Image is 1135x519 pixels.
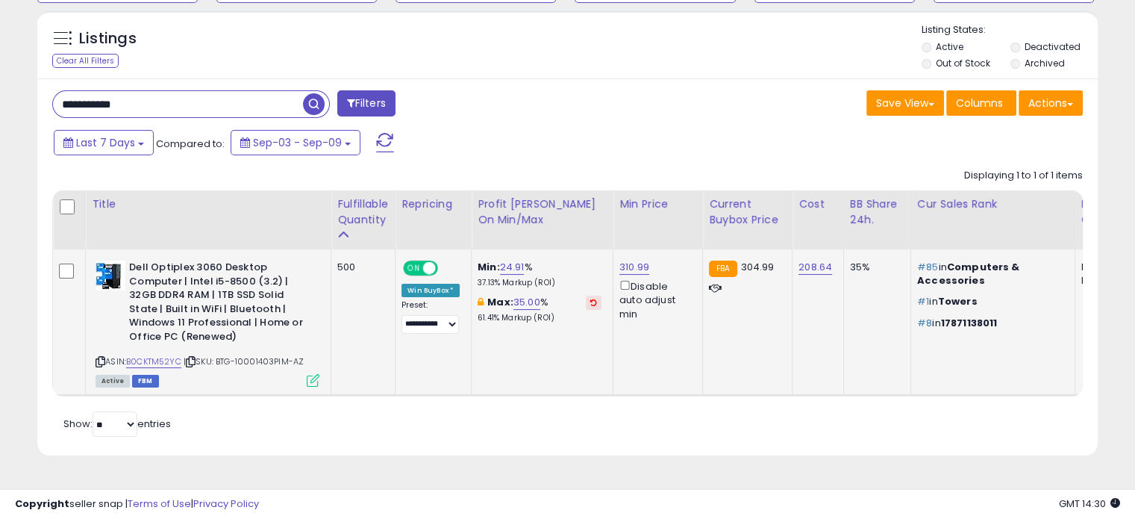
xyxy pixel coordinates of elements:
[337,90,395,116] button: Filters
[917,295,1063,308] p: in
[184,355,304,367] span: | SKU: BTG-10001403PIM-AZ
[917,316,932,330] span: #8
[1081,274,1131,288] div: FBM: 5
[938,294,978,308] span: Towers
[193,497,259,511] a: Privacy Policy
[15,497,259,512] div: seller snap | |
[1019,90,1083,116] button: Actions
[619,260,649,275] a: 310.99
[946,90,1016,116] button: Columns
[401,284,460,297] div: Win BuyBox *
[404,262,423,275] span: ON
[478,296,601,323] div: %
[15,497,69,511] strong: Copyright
[850,261,899,274] div: 35%
[231,130,360,155] button: Sep-03 - Sep-09
[478,196,607,228] div: Profit [PERSON_NAME] on Min/Max
[500,260,525,275] a: 24.91
[52,54,119,68] div: Clear All Filters
[1024,57,1064,69] label: Archived
[96,261,125,290] img: 41JTQBVNRpL._SL40_.jpg
[513,295,540,310] a: 35.00
[917,260,938,274] span: #85
[941,316,998,330] span: 17871138011
[96,375,130,388] span: All listings currently available for purchase on Amazon
[866,90,944,116] button: Save View
[401,196,465,212] div: Repricing
[436,262,460,275] span: OFF
[128,497,191,511] a: Terms of Use
[129,261,310,347] b: Dell Optiplex 3060 Desktop Computer | Intel i5-8500 (3.2) | 32GB DDR4 RAM | 1TB SSD Solid State |...
[709,261,737,277] small: FBA
[619,278,691,321] div: Disable auto adjust min
[922,23,1098,37] p: Listing States:
[917,294,929,308] span: #1
[76,135,135,150] span: Last 7 Days
[850,196,904,228] div: BB Share 24h.
[79,28,137,49] h5: Listings
[337,261,384,274] div: 500
[92,196,325,212] div: Title
[132,375,159,388] span: FBM
[478,278,601,288] p: 37.13% Markup (ROI)
[487,295,513,309] b: Max:
[401,300,460,334] div: Preset:
[936,40,963,53] label: Active
[1059,497,1120,511] span: 2025-09-17 14:30 GMT
[253,135,342,150] span: Sep-03 - Sep-09
[619,196,696,212] div: Min Price
[478,261,601,288] div: %
[1081,261,1131,274] div: FBA: 2
[478,313,601,323] p: 61.41% Markup (ROI)
[709,196,786,228] div: Current Buybox Price
[936,57,990,69] label: Out of Stock
[156,137,225,151] span: Compared to:
[798,260,832,275] a: 208.64
[63,417,171,431] span: Show: entries
[917,196,1069,212] div: Cur Sales Rank
[917,317,1063,330] p: in
[126,355,181,368] a: B0CKTM52YC
[1024,40,1080,53] label: Deactivated
[472,190,613,249] th: The percentage added to the cost of goods (COGS) that forms the calculator for Min & Max prices.
[956,96,1003,111] span: Columns
[96,261,319,385] div: ASIN:
[54,130,154,155] button: Last 7 Days
[798,196,837,212] div: Cost
[337,196,389,228] div: Fulfillable Quantity
[917,260,1019,288] span: Computers & Accessories
[478,260,500,274] b: Min:
[741,260,775,274] span: 304.99
[917,261,1063,288] p: in
[964,169,1083,183] div: Displaying 1 to 1 of 1 items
